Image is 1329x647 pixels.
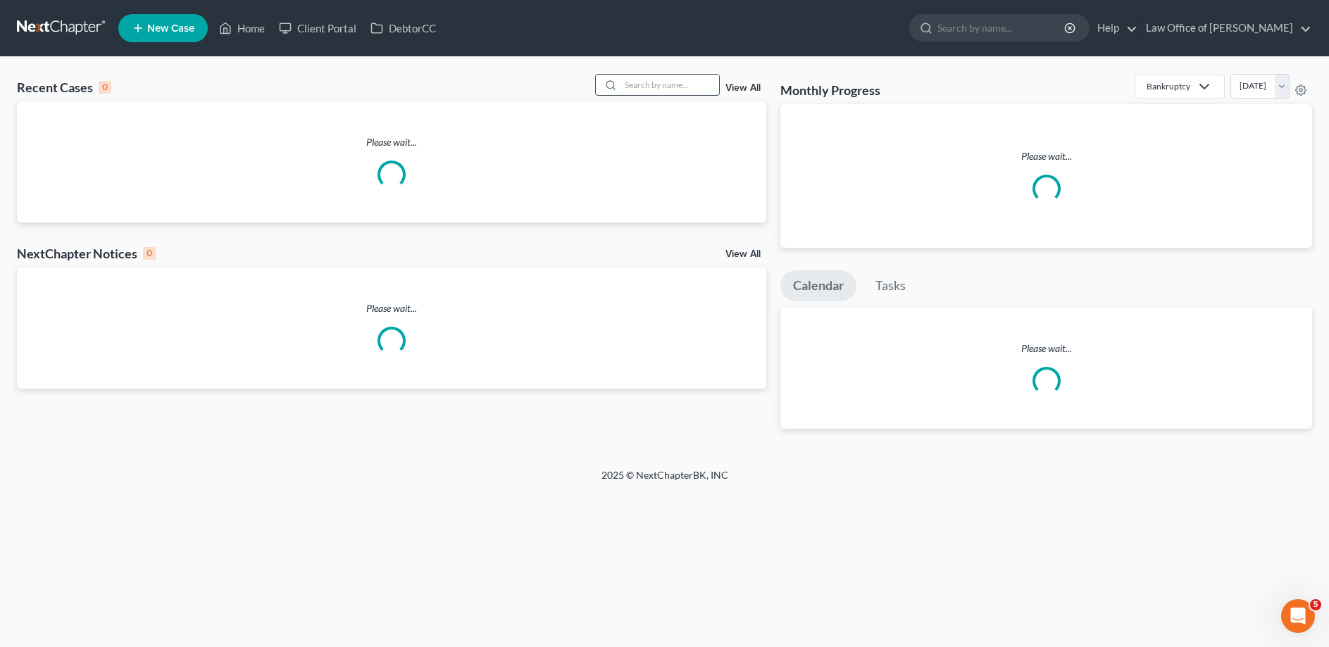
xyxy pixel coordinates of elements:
[1310,599,1321,610] span: 5
[1281,599,1315,633] iframe: Intercom live chat
[780,270,856,301] a: Calendar
[212,15,272,41] a: Home
[17,79,111,96] div: Recent Cases
[17,245,156,262] div: NextChapter Notices
[725,249,761,259] a: View All
[1147,80,1190,92] div: Bankruptcy
[1090,15,1137,41] a: Help
[780,82,880,99] h3: Monthly Progress
[725,83,761,93] a: View All
[17,135,766,149] p: Please wait...
[147,23,194,34] span: New Case
[792,149,1301,163] p: Please wait...
[1139,15,1311,41] a: Law Office of [PERSON_NAME]
[99,81,111,94] div: 0
[780,341,1312,356] p: Please wait...
[17,301,766,315] p: Please wait...
[272,15,363,41] a: Client Portal
[937,15,1066,41] input: Search by name...
[143,247,156,260] div: 0
[263,468,1066,494] div: 2025 © NextChapterBK, INC
[620,75,719,95] input: Search by name...
[863,270,918,301] a: Tasks
[363,15,443,41] a: DebtorCC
